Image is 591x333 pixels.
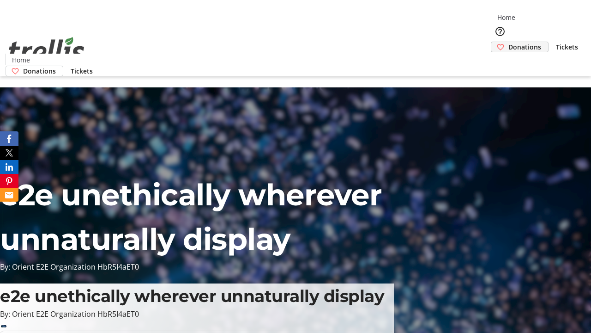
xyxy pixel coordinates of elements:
a: Tickets [63,66,100,76]
span: Tickets [556,42,578,52]
a: Donations [491,42,549,52]
span: Donations [23,66,56,76]
span: Donations [508,42,541,52]
a: Home [491,12,521,22]
a: Home [6,55,36,65]
span: Tickets [71,66,93,76]
button: Cart [491,52,509,71]
span: Home [497,12,515,22]
button: Help [491,22,509,41]
a: Donations [6,66,63,76]
span: Home [12,55,30,65]
img: Orient E2E Organization HbR5I4aET0's Logo [6,27,88,73]
a: Tickets [549,42,585,52]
